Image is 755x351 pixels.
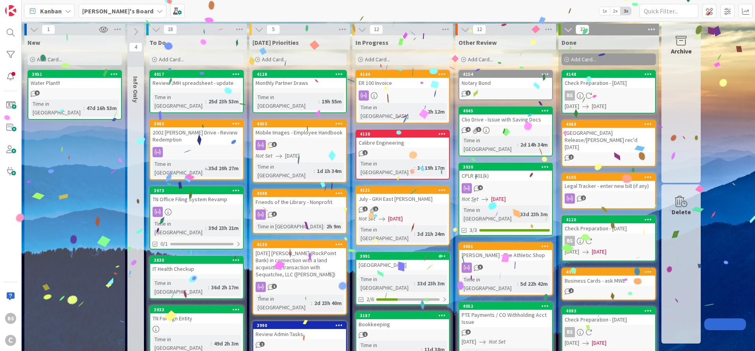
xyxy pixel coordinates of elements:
div: Time in [GEOGRAPHIC_DATA] [153,279,208,296]
a: 3830IT Health CheckupTime in [GEOGRAPHIC_DATA]:36d 2h 17m [149,256,244,299]
span: : [517,210,518,219]
span: Add Card... [571,56,596,63]
span: 3x [621,7,631,15]
div: 4053Mobile Images - Employee Handbook [253,120,346,138]
span: : [323,222,324,231]
div: 3991 [360,254,449,259]
div: 4120 [566,217,655,222]
div: 4045 [459,107,552,114]
div: 3973 [154,188,243,193]
div: 4130 [257,242,346,247]
div: 3930 [463,164,552,170]
div: 3973 [150,187,243,194]
div: 4138Calibre Engineering [356,130,449,148]
div: Time in [GEOGRAPHIC_DATA] [359,159,414,176]
div: 4061[PERSON_NAME] - The Athletic Shop [459,243,552,260]
span: 12 [370,25,383,34]
div: 3d 19h 17m [415,164,447,172]
div: 4149 [356,71,449,78]
span: 2x [610,7,621,15]
a: 4105Legal Tracker - enter new bill (if any) [562,173,656,209]
div: 3990 [257,323,346,328]
div: 4128 [253,71,346,78]
div: 36d 2h 17m [209,283,241,292]
span: 3 [272,142,277,147]
div: Check Preparation - [DATE] [562,78,655,88]
a: 4061[PERSON_NAME] - The Athletic ShopTime in [GEOGRAPHIC_DATA]:5d 22h 42m [459,242,553,296]
span: [DATE] [491,195,506,203]
span: : [424,107,425,116]
a: 4120Check Preparation - [DATE]BS[DATE][DATE] [562,215,656,261]
div: BS [562,90,655,101]
span: : [517,279,518,288]
div: 4128 [257,72,346,77]
div: 3d 21h 24m [415,230,447,238]
div: 4121 [360,187,449,193]
a: 4148Check Preparation - [DATE]BS[DATE][DATE] [562,70,656,114]
div: Time in [GEOGRAPHIC_DATA] [31,99,83,117]
div: 4048Friends of the Library - Nonprofit [253,190,346,207]
a: 4053Mobile Images - Employee HandbookNot Set[DATE]Time in [GEOGRAPHIC_DATA]:1d 1h 34m [252,119,347,183]
a: 4017Review JMH spreadsheet - updateTime in [GEOGRAPHIC_DATA]:25d 23h 53m [149,70,244,113]
span: [DATE] [565,339,579,347]
div: 4148 [562,71,655,78]
span: Add Card... [37,56,62,63]
div: BS [565,90,575,101]
div: 3991 [356,253,449,260]
i: Not Set [359,215,376,222]
span: : [517,140,518,149]
div: Time in [GEOGRAPHIC_DATA] [256,162,314,180]
div: 47d 16h 53m [85,104,119,112]
div: Monthly Partner Draws [253,78,346,88]
div: Calibre Engineering [356,138,449,148]
div: 4128Monthly Partner Draws [253,71,346,88]
a: 3973TN Office Filing System RevampTime in [GEOGRAPHIC_DATA]:39d 23h 21m0/1 [149,186,244,250]
div: Time in [GEOGRAPHIC_DATA] [153,93,205,110]
div: 3187 [360,313,449,318]
span: 2 [581,195,586,200]
div: 3933TN Foreign Entity [150,306,243,323]
div: 4130[DATE] [PERSON_NAME] (RockPoint Bank) in connection with a land acquisition transaction with ... [253,241,346,279]
div: 4053 [257,121,346,127]
div: 2d 23h 40m [312,299,344,307]
span: 0/1 [160,240,168,248]
div: 4061 [459,243,552,250]
a: 4149ER 100 InvoiceTime in [GEOGRAPHIC_DATA]:2h 12m [355,70,450,123]
i: Not Set [256,152,273,159]
div: Check Preparation - [DATE] [562,314,655,325]
a: 4138Calibre EngineeringTime in [GEOGRAPHIC_DATA]:3d 19h 17m [355,130,450,180]
div: 4069 [562,121,655,128]
a: 3991[GEOGRAPHIC_DATA]Time in [GEOGRAPHIC_DATA]:33d 23h 3m2/6 [355,252,450,305]
div: BS [565,327,575,337]
a: 4121July - GKH East [PERSON_NAME]Not Set[DATE]Time in [GEOGRAPHIC_DATA]:3d 21h 24m [355,186,450,246]
i: Not Set [489,338,506,345]
div: 4048 [253,190,346,197]
div: 3990Review Admin Tasks [253,322,346,339]
div: 4154 [463,72,552,77]
a: 4154Notary Bond [459,70,553,100]
span: 1 [373,206,378,211]
div: 4093 [562,307,655,314]
a: 3951Water Plant!!Time in [GEOGRAPHIC_DATA]:47d 16h 53m [28,70,122,120]
div: 1d 1h 34m [315,167,344,175]
div: Mobile Images - Employee Handbook [253,127,346,138]
div: 4071Business Cards - ask MWL [562,268,655,286]
div: 3933 [154,307,243,312]
div: Time in [GEOGRAPHIC_DATA] [359,103,424,120]
div: 3933 [150,306,243,313]
span: 1 [569,154,574,160]
span: 2/6 [366,295,374,303]
div: 4121 [356,187,449,194]
img: Visit kanbanzone.com [5,5,16,16]
span: 1 [42,25,55,34]
span: Add Card... [365,56,390,63]
input: Quick Filter... [639,4,698,18]
span: : [319,97,320,106]
span: 32 [576,25,589,34]
span: : [208,283,209,292]
div: 4120Check Preparation - [DATE] [562,216,655,233]
span: [DATE] [592,102,606,110]
div: 4017Review JMH spreadsheet - update [150,71,243,88]
div: 4061 [463,244,552,249]
span: 1 [466,90,471,96]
